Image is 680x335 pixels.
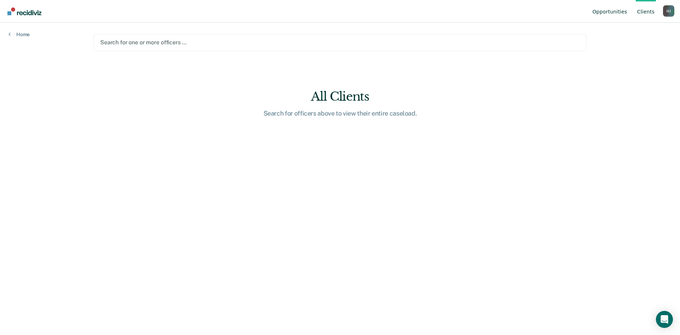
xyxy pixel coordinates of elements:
div: Open Intercom Messenger [656,311,673,328]
div: All Clients [227,89,453,104]
button: Profile dropdown button [663,5,674,17]
div: H J [663,5,674,17]
div: Search for officers above to view their entire caseload. [227,110,453,117]
a: Home [8,31,30,38]
img: Recidiviz [7,7,41,15]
